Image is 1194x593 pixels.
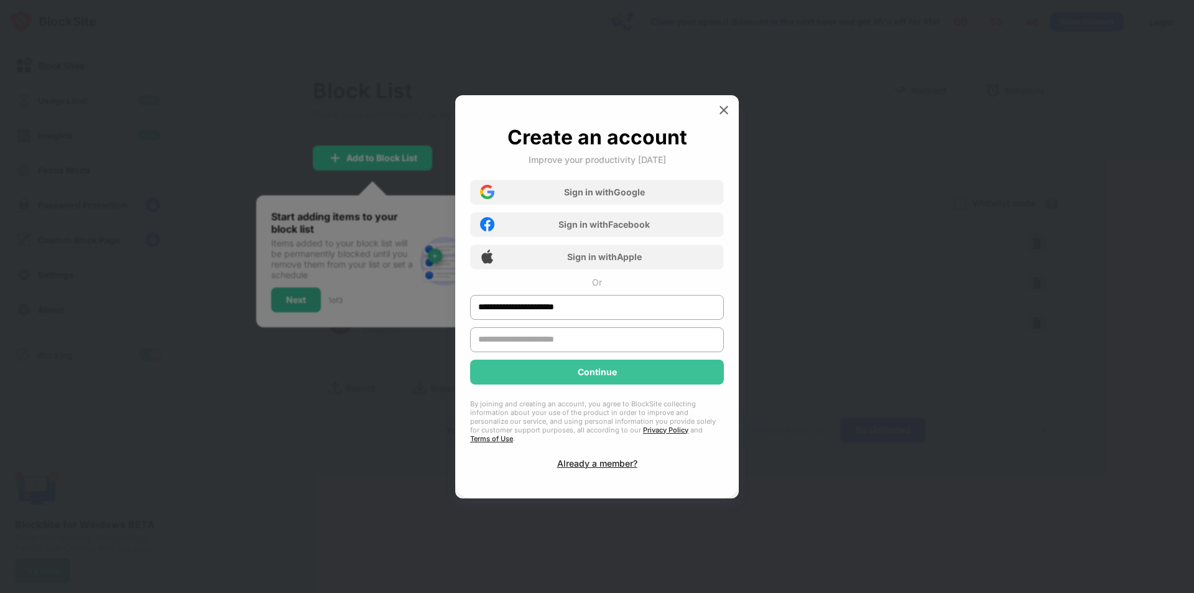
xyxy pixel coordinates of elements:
[529,154,666,165] div: Improve your productivity [DATE]
[480,217,494,231] img: facebook-icon.png
[557,458,637,469] div: Already a member?
[470,399,724,443] div: By joining and creating an account, you agree to BlockSite collecting information about your use ...
[480,185,494,199] img: google-icon.png
[507,125,687,149] div: Create an account
[558,219,650,230] div: Sign in with Facebook
[480,250,494,264] img: apple-icon.png
[470,434,513,443] a: Terms of Use
[643,426,688,434] a: Privacy Policy
[578,367,617,377] div: Continue
[592,277,602,287] div: Or
[567,251,642,262] div: Sign in with Apple
[564,187,645,197] div: Sign in with Google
